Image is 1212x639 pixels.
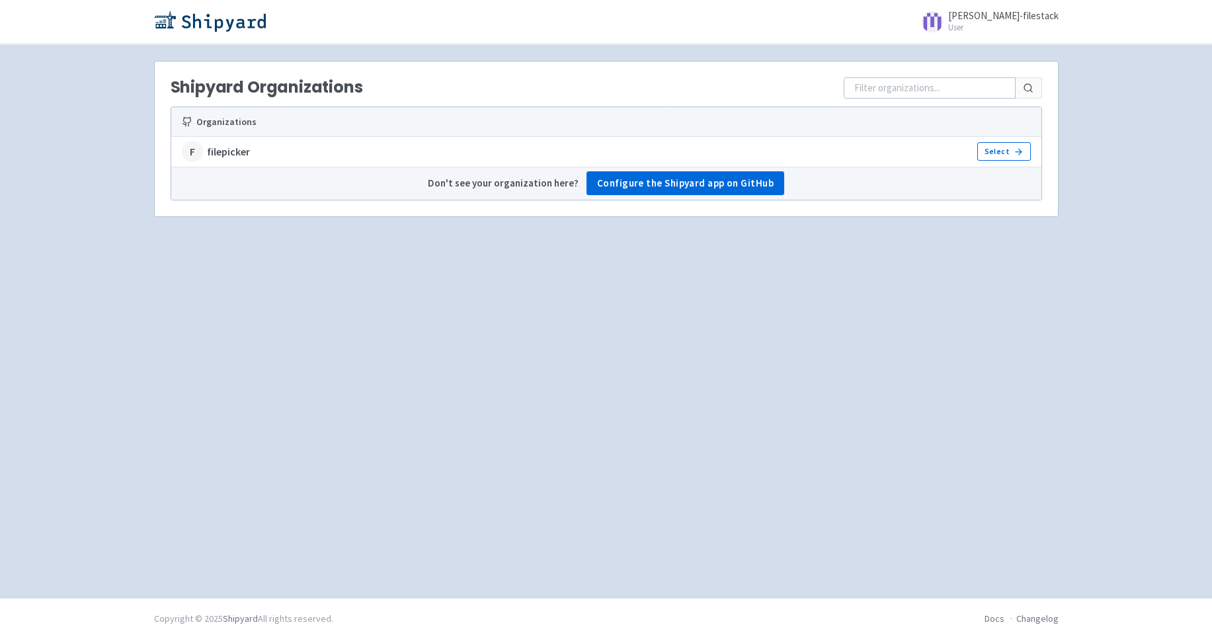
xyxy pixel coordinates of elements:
a: Shipyard [223,613,258,624]
span: [PERSON_NAME]-filestack [948,9,1059,22]
svg: GitHub [182,116,192,127]
a: Configure the Shipyard app on GitHub [586,171,785,195]
strong: Don't see your organization here? [428,176,579,191]
a: Docs [985,613,1004,624]
div: Copyright © 2025 All rights reserved. [154,612,333,626]
a: Select [977,142,1030,161]
h1: Shipyard Organizations [171,78,363,97]
strong: filepicker [207,144,250,159]
a: Changelog [1016,613,1059,624]
img: Shipyard logo [154,11,266,32]
a: [PERSON_NAME]-filestack User [914,11,1059,32]
div: Organizations [182,115,662,129]
input: Filter organizations... [844,77,1016,99]
div: F [182,141,203,162]
small: User [948,23,1059,32]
